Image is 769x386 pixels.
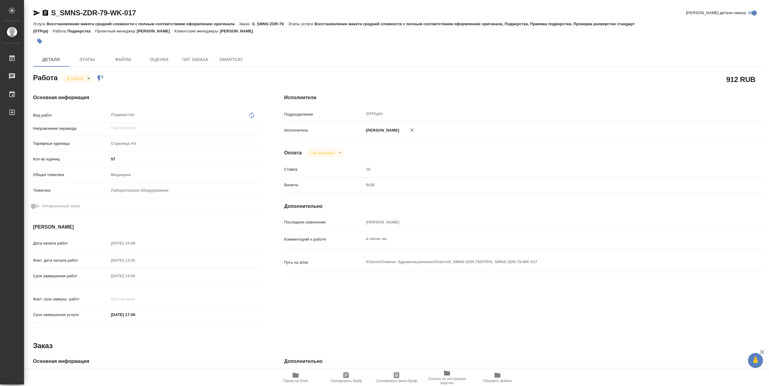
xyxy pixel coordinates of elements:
[109,239,161,248] input: Пустое поле
[405,123,418,137] button: Удалить исполнителя
[364,218,722,226] input: Пустое поле
[109,56,138,63] span: Файлы
[67,29,95,33] p: Подверстка
[726,74,755,84] h2: 912 RUB
[181,56,210,63] span: Чат заказа
[239,22,252,26] p: Заказ:
[33,22,47,26] p: Услуга
[284,358,762,365] h4: Дополнительно
[109,272,161,280] input: Пустое поле
[33,35,46,48] button: Добавить тэг
[284,166,364,172] p: Ставка
[217,56,246,63] span: SmartCat
[33,94,260,101] h4: Основная информация
[284,149,302,157] h4: Оплата
[33,112,109,118] p: Вид работ
[284,260,364,266] p: Путь на drive
[33,240,109,246] p: Дата начала работ
[95,29,137,33] p: Проектный менеджер
[483,379,512,383] span: Обновить файлы
[284,127,364,133] p: Исполнитель
[65,76,85,81] button: В работе
[109,155,260,163] input: ✎ Введи что-нибудь
[53,29,68,33] p: Работа
[364,234,722,244] textarea: в папке ин
[109,256,161,265] input: Пустое поле
[33,126,109,132] p: Направление перевода
[364,180,722,190] div: RUB
[364,127,399,133] p: [PERSON_NAME]
[33,187,109,193] p: Тематика
[284,203,762,210] h4: Дополнительно
[33,172,109,178] p: Общая тематика
[252,22,288,26] p: S_SMNS-ZDR-79
[73,56,102,63] span: Этапы
[109,170,260,180] div: Медицина
[283,379,308,383] span: Папка на Drive
[33,141,109,147] p: Тарифные единицы
[364,257,722,267] textarea: /Clients/Сименс Здравоохранение/Orders/S_SMNS-ZDR-79/DTP/S_SMNS-ZDR-79-WK-017
[109,310,161,319] input: ✎ Введи что-нибудь
[109,138,260,149] div: Страница А4
[109,295,161,303] input: Пустое поле
[321,369,371,386] button: Скопировать бриф
[472,369,523,386] button: Обновить файлы
[145,56,174,63] span: Оценки
[686,10,746,16] span: [PERSON_NAME] детали заказа
[42,9,49,17] button: Скопировать ссылку
[109,185,260,196] div: Лабораторное оборудование
[310,150,336,156] button: Не оплачена
[33,312,109,318] p: Срок завершения услуги
[42,203,80,209] span: Нотариальный заказ
[750,354,761,367] span: 🙏
[425,377,469,385] span: Ссылка на инструкции верстки
[284,182,364,188] p: Валюта
[422,369,472,386] button: Ссылка на инструкции верстки
[47,22,239,26] p: Восстановление макета средней сложности с полным соответствием оформлению оригинала
[33,22,635,33] p: Восстановление макета средней сложности с полным соответствием оформлению оригинала, Подверстка, ...
[33,341,53,351] h2: Заказ
[33,72,58,83] h2: Работа
[270,369,321,386] button: Папка на Drive
[307,149,344,157] div: В работе
[284,94,762,101] h4: Исполнители
[371,369,422,386] button: Скопировать мини-бриф
[33,273,109,279] p: Срок завершения работ
[376,379,417,383] span: Скопировать мини-бриф
[284,219,364,225] p: Последнее изменение
[364,165,722,174] input: Пустое поле
[62,74,92,83] div: В работе
[284,236,364,242] p: Комментарий к работе
[33,358,260,365] h4: Основная информация
[111,124,246,132] input: Пустое поле
[288,22,315,26] p: Этапы услуги
[33,9,40,17] button: Скопировать ссылку для ЯМессенджера
[330,379,362,383] span: Скопировать бриф
[33,156,109,162] p: Кол-во единиц
[37,56,65,63] span: Детали
[137,29,175,33] p: [PERSON_NAME]
[284,111,364,117] p: Подразделение
[175,29,220,33] p: Клиентские менеджеры
[33,296,109,302] p: Факт. срок заверш. работ
[51,9,136,17] a: S_SMNS-ZDR-79-WK-017
[33,223,260,231] h4: [PERSON_NAME]
[748,353,763,368] button: 🙏
[220,29,258,33] p: [PERSON_NAME]
[33,257,109,263] p: Факт. дата начала работ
